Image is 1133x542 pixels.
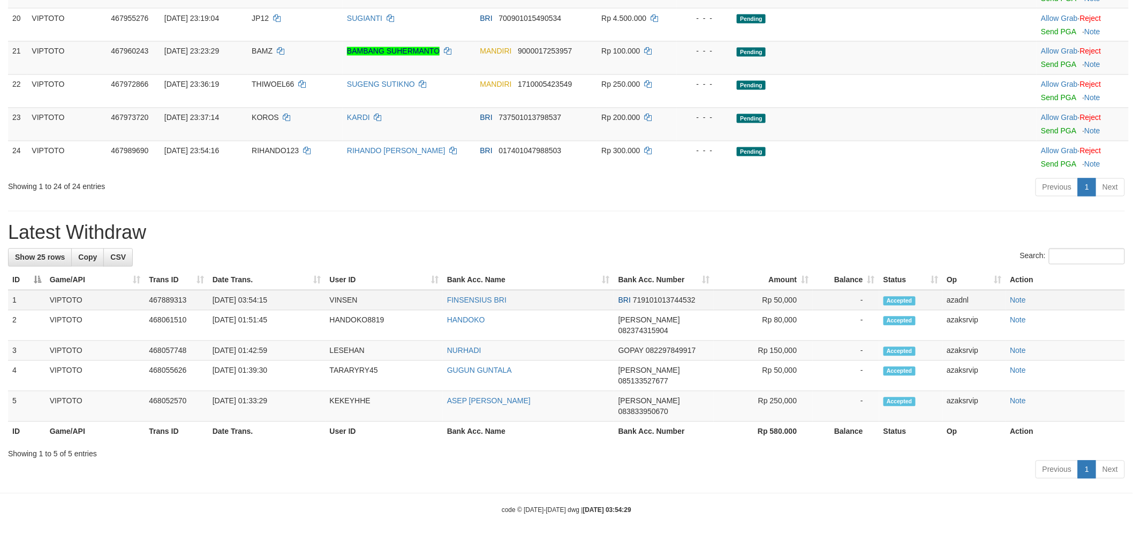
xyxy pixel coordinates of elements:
[46,361,145,392] td: VIPTOTO
[813,422,879,442] th: Balance
[883,397,916,406] span: Accepted
[46,311,145,341] td: VIPTOTO
[1041,114,1077,122] a: Allow Grab
[1041,61,1076,69] a: Send PGA
[1041,80,1077,89] a: Allow Grab
[1010,347,1026,355] a: Note
[1041,27,1076,36] a: Send PGA
[618,397,680,405] span: [PERSON_NAME]
[883,347,916,356] span: Accepted
[480,114,493,122] span: BRI
[1006,422,1125,442] th: Action
[27,41,107,74] td: VIPTOTO
[145,311,208,341] td: 468061510
[252,47,273,56] span: BAMZ
[813,311,879,341] td: -
[942,422,1006,442] th: Op
[480,47,512,56] span: MANDIRI
[502,507,631,514] small: code © [DATE]-[DATE] dwg |
[111,14,148,22] span: 467955276
[8,8,27,41] td: 20
[480,80,512,89] span: MANDIRI
[614,270,714,290] th: Bank Acc. Number: activate to sort column ascending
[646,347,696,355] span: Copy 082297849917 to clipboard
[164,80,219,89] span: [DATE] 23:36:19
[208,361,326,392] td: [DATE] 01:39:30
[1010,366,1026,375] a: Note
[714,341,813,361] td: Rp 150,000
[601,14,646,22] span: Rp 4.500.000
[347,14,382,22] a: SUGIANTI
[1041,80,1079,89] span: ·
[1084,127,1100,135] a: Note
[518,47,572,56] span: Copy 9000017253957 to clipboard
[111,80,148,89] span: 467972866
[942,290,1006,311] td: azadnl
[601,114,640,122] span: Rp 200.000
[879,422,942,442] th: Status
[145,361,208,392] td: 468055626
[1078,178,1096,197] a: 1
[714,422,813,442] th: Rp 580.000
[8,270,46,290] th: ID: activate to sort column descending
[499,14,562,22] span: Copy 700901015490534 to clipboard
[714,270,813,290] th: Amount: activate to sort column ascending
[347,47,440,56] a: BAMBANG SUHERMANTO
[8,74,27,108] td: 22
[27,141,107,174] td: VIPTOTO
[326,341,443,361] td: LESEHAN
[111,114,148,122] span: 467973720
[1041,160,1076,169] a: Send PGA
[1037,74,1129,108] td: ·
[737,147,766,156] span: Pending
[879,270,942,290] th: Status: activate to sort column ascending
[714,311,813,341] td: Rp 80,000
[1084,27,1100,36] a: Note
[1049,249,1125,265] input: Search:
[111,47,148,56] span: 467960243
[447,366,512,375] a: GUGUN GUNTALA
[1037,141,1129,174] td: ·
[601,80,640,89] span: Rp 250.000
[164,47,219,56] span: [DATE] 23:23:29
[518,80,572,89] span: Copy 1710005423549 to clipboard
[164,114,219,122] span: [DATE] 23:37:14
[1041,127,1076,135] a: Send PGA
[681,112,728,123] div: - - -
[252,114,279,122] span: KOROS
[1080,47,1101,56] a: Reject
[8,422,46,442] th: ID
[1041,47,1079,56] span: ·
[1020,249,1125,265] label: Search:
[347,147,445,155] a: RIHANDO [PERSON_NAME]
[27,74,107,108] td: VIPTOTO
[347,114,370,122] a: KARDI
[1041,114,1079,122] span: ·
[1041,147,1079,155] span: ·
[942,341,1006,361] td: azaksrvip
[252,80,294,89] span: THIWOEL66
[1041,14,1077,22] a: Allow Grab
[27,108,107,141] td: VIPTOTO
[208,311,326,341] td: [DATE] 01:51:45
[813,270,879,290] th: Balance: activate to sort column ascending
[326,290,443,311] td: VINSEN
[1096,461,1125,479] a: Next
[8,341,46,361] td: 3
[1041,14,1079,22] span: ·
[618,296,631,305] span: BRI
[714,290,813,311] td: Rp 50,000
[8,290,46,311] td: 1
[111,147,148,155] span: 467989690
[15,253,65,262] span: Show 25 rows
[813,392,879,422] td: -
[1010,316,1026,325] a: Note
[737,48,766,57] span: Pending
[8,249,72,267] a: Show 25 rows
[633,296,696,305] span: Copy 719101013744532 to clipboard
[326,311,443,341] td: HANDOKO8819
[46,270,145,290] th: Game/API: activate to sort column ascending
[252,147,299,155] span: RIHANDO123
[1010,296,1026,305] a: Note
[737,114,766,123] span: Pending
